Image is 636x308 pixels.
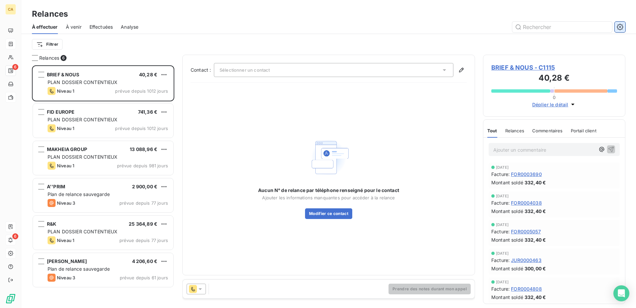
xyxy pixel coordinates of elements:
button: Déplier le détail [530,101,578,108]
span: Ajouter les informations manquantes pour accéder à la relance [262,195,395,200]
span: PLAN DOSSIER CONTENTIEUX [48,117,118,122]
span: Facture : [491,199,510,206]
span: Facture : [491,171,510,178]
span: [PERSON_NAME] [47,258,87,264]
span: MAKHEIA GROUP [47,146,87,152]
span: Sélectionner un contact [220,67,270,73]
span: PLAN DOSSIER CONTENTIEUX [48,154,118,160]
span: Déplier le détail [532,101,568,108]
span: Facture : [491,285,510,292]
span: PLAN DOSSIER CONTENTIEUX [48,79,118,85]
span: Niveau 1 [57,126,74,131]
span: À effectuer [32,24,58,30]
span: Montant soldé [491,265,523,272]
span: Relances [39,55,59,61]
span: [DATE] [496,165,509,169]
span: prévue depuis 1012 jours [115,88,168,94]
button: Prendre des notes durant mon appel [389,284,471,294]
div: Open Intercom Messenger [613,285,629,301]
span: prévue depuis 77 jours [119,200,168,206]
span: Montant soldé [491,208,523,215]
div: CA [5,4,16,15]
span: FOR0005057 [511,228,541,235]
span: 13 088,96 € [130,146,157,152]
label: Contact : [191,67,214,73]
span: Facture : [491,257,510,264]
span: 741,36 € [138,109,157,115]
span: prévue depuis 981 jours [117,163,168,168]
span: prévue depuis 1012 jours [115,126,168,131]
h3: 40,28 € [491,72,617,85]
span: Niveau 1 [57,163,74,168]
span: FOR0004808 [511,285,542,292]
div: grid [32,65,174,308]
span: Niveau 1 [57,238,74,243]
span: BRIEF & NOUS [47,72,79,77]
img: Logo LeanPay [5,293,16,304]
span: 6 [61,55,67,61]
span: [DATE] [496,251,509,255]
span: Niveau 3 [57,275,75,280]
span: 300,00 € [525,265,546,272]
span: PLAN DOSSIER CONTENTIEUX [48,229,118,234]
span: 6 [12,64,18,70]
span: FOR0003690 [511,171,542,178]
span: Aucun N° de relance par téléphone renseigné pour le contact [258,187,399,194]
span: Niveau 3 [57,200,75,206]
span: JUR0000463 [511,257,542,264]
span: 332,40 € [525,208,546,215]
span: Montant soldé [491,236,523,243]
span: 2 900,00 € [132,184,158,189]
span: 4 206,60 € [132,258,158,264]
span: Portail client [571,128,596,133]
span: À venir [66,24,81,30]
span: Plan de relance sauvegarde [48,191,110,197]
span: 0 [553,95,556,100]
span: Montant soldé [491,294,523,301]
span: 40,28 € [139,72,157,77]
button: Filtrer [32,39,63,50]
button: Modifier ce contact [305,208,352,219]
span: 6 [12,233,18,239]
span: 332,40 € [525,236,546,243]
span: Tout [487,128,497,133]
span: [DATE] [496,194,509,198]
h3: Relances [32,8,68,20]
span: Effectuées [89,24,113,30]
span: prévue depuis 61 jours [120,275,168,280]
span: BRIEF & NOUS - C1115 [491,63,617,72]
span: Analyse [121,24,138,30]
span: FOR0004038 [511,199,542,206]
span: [DATE] [496,280,509,284]
span: Montant soldé [491,179,523,186]
span: A''PRIM [47,184,65,189]
span: FID EUROPE [47,109,75,115]
span: Commentaires [532,128,563,133]
span: prévue depuis 77 jours [119,238,168,243]
span: 332,40 € [525,294,546,301]
span: Facture : [491,228,510,235]
span: [DATE] [496,223,509,227]
span: Niveau 1 [57,88,74,94]
span: R&K [47,221,56,227]
span: Relances [505,128,524,133]
span: 25 364,89 € [129,221,157,227]
span: Plan de relance sauvegarde [48,266,110,272]
input: Rechercher [512,22,612,32]
img: Empty state [307,136,350,179]
span: 332,40 € [525,179,546,186]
